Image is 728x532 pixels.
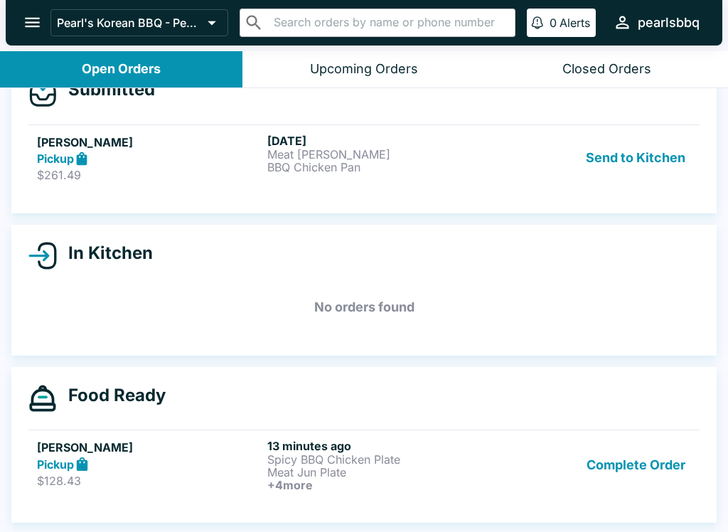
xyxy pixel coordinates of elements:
[267,466,492,479] p: Meat Jun Plate
[28,124,700,191] a: [PERSON_NAME]Pickup$261.49[DATE]Meat [PERSON_NAME]BBQ Chicken PanSend to Kitchen
[267,148,492,161] p: Meat [PERSON_NAME]
[28,282,700,333] h5: No orders found
[57,16,202,30] p: Pearl's Korean BBQ - Pearlridge
[37,151,74,166] strong: Pickup
[37,474,262,488] p: $128.43
[57,385,166,406] h4: Food Ready
[267,479,492,491] h6: + 4 more
[607,7,705,38] button: pearlsbbq
[562,61,651,78] div: Closed Orders
[57,243,153,264] h4: In Kitchen
[57,79,155,100] h4: Submitted
[37,457,74,472] strong: Pickup
[37,134,262,151] h5: [PERSON_NAME]
[267,161,492,174] p: BBQ Chicken Pan
[580,134,691,183] button: Send to Kitchen
[560,16,590,30] p: Alerts
[267,134,492,148] h6: [DATE]
[638,14,700,31] div: pearlsbbq
[267,439,492,453] h6: 13 minutes ago
[28,430,700,500] a: [PERSON_NAME]Pickup$128.4313 minutes agoSpicy BBQ Chicken PlateMeat Jun Plate+4moreComplete Order
[37,168,262,182] p: $261.49
[37,439,262,456] h5: [PERSON_NAME]
[50,9,228,36] button: Pearl's Korean BBQ - Pearlridge
[267,453,492,466] p: Spicy BBQ Chicken Plate
[581,439,691,491] button: Complete Order
[82,61,161,78] div: Open Orders
[310,61,418,78] div: Upcoming Orders
[14,4,50,41] button: open drawer
[550,16,557,30] p: 0
[269,13,509,33] input: Search orders by name or phone number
